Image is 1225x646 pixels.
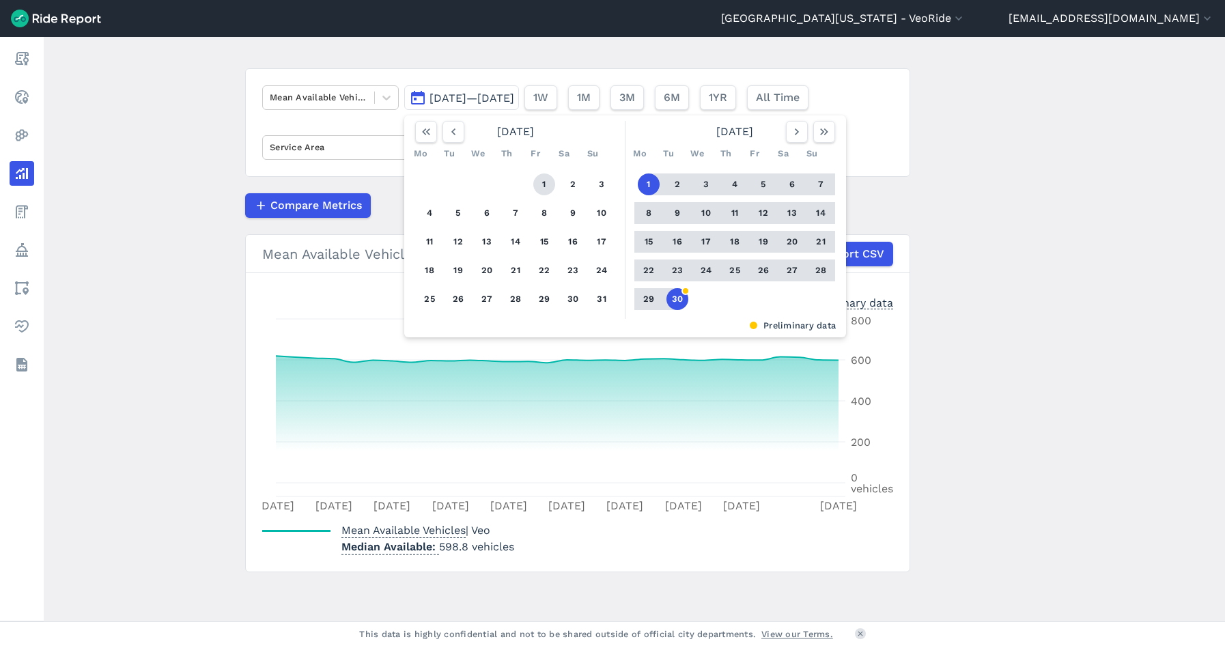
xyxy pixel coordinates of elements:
button: 8 [533,202,555,224]
div: [DATE] [410,121,621,143]
button: 20 [781,231,803,253]
button: 19 [752,231,774,253]
button: 16 [562,231,584,253]
div: Mo [629,143,651,165]
div: Fr [744,143,765,165]
button: 13 [781,202,803,224]
span: Mean Available Vehicles [341,520,466,538]
span: Compare Metrics [270,197,362,214]
button: 27 [476,288,498,310]
button: 28 [810,259,832,281]
button: 23 [666,259,688,281]
span: Median Available [341,536,439,554]
button: 10 [695,202,717,224]
button: All Time [747,85,808,110]
button: 13 [476,231,498,253]
button: 18 [724,231,746,253]
div: Th [496,143,518,165]
div: [DATE] [629,121,841,143]
a: Areas [10,276,34,300]
button: 6 [781,173,803,195]
button: 19 [447,259,469,281]
button: 27 [781,259,803,281]
tspan: 0 [851,471,858,484]
div: Sa [772,143,794,165]
button: 15 [638,231,660,253]
button: 21 [810,231,832,253]
button: 16 [666,231,688,253]
tspan: 600 [851,354,871,367]
tspan: [DATE] [820,499,857,512]
span: Export CSV [823,246,884,262]
span: | Veo [341,524,490,537]
button: 18 [419,259,440,281]
button: 5 [752,173,774,195]
tspan: [DATE] [606,499,643,512]
button: 1W [524,85,557,110]
tspan: vehicles [851,482,893,495]
div: Th [715,143,737,165]
a: Report [10,46,34,71]
a: Policy [10,238,34,262]
a: Analyze [10,161,34,186]
button: 5 [447,202,469,224]
div: Tu [438,143,460,165]
div: Preliminary data [806,295,893,309]
div: Su [582,143,604,165]
button: 1 [533,173,555,195]
button: 14 [810,202,832,224]
tspan: [DATE] [548,499,585,512]
div: Tu [658,143,679,165]
div: Fr [524,143,546,165]
button: 7 [505,202,526,224]
span: [DATE]—[DATE] [430,92,514,104]
button: 22 [638,259,660,281]
button: 28 [505,288,526,310]
div: Mean Available Vehicles | Veo [262,242,893,266]
tspan: [DATE] [315,499,352,512]
button: 9 [562,202,584,224]
button: 17 [695,231,717,253]
button: 11 [419,231,440,253]
div: We [467,143,489,165]
tspan: [DATE] [374,499,410,512]
button: 4 [724,173,746,195]
button: 12 [752,202,774,224]
button: 3M [610,85,644,110]
button: 15 [533,231,555,253]
a: View our Terms. [761,628,833,641]
button: 20 [476,259,498,281]
div: Preliminary data [414,319,836,332]
div: Su [801,143,823,165]
button: 9 [666,202,688,224]
tspan: [DATE] [665,499,702,512]
button: 4 [419,202,440,224]
span: 1YR [709,89,727,106]
img: Ride Report [11,10,101,27]
button: 2 [666,173,688,195]
button: 3 [591,173,612,195]
button: 24 [591,259,612,281]
a: Datasets [10,352,34,377]
button: 26 [752,259,774,281]
button: 26 [447,288,469,310]
tspan: 200 [851,436,871,449]
a: Realtime [10,85,34,109]
button: Compare Metrics [245,193,371,218]
button: 21 [505,259,526,281]
button: 1YR [700,85,736,110]
span: 3M [619,89,635,106]
tspan: 400 [851,395,871,408]
button: 22 [533,259,555,281]
div: Sa [553,143,575,165]
tspan: [DATE] [490,499,527,512]
button: 1M [568,85,600,110]
button: 14 [505,231,526,253]
button: 3 [695,173,717,195]
button: 30 [666,288,688,310]
button: 12 [447,231,469,253]
button: [DATE]—[DATE] [404,85,519,110]
button: 1 [638,173,660,195]
button: 7 [810,173,832,195]
button: 10 [591,202,612,224]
